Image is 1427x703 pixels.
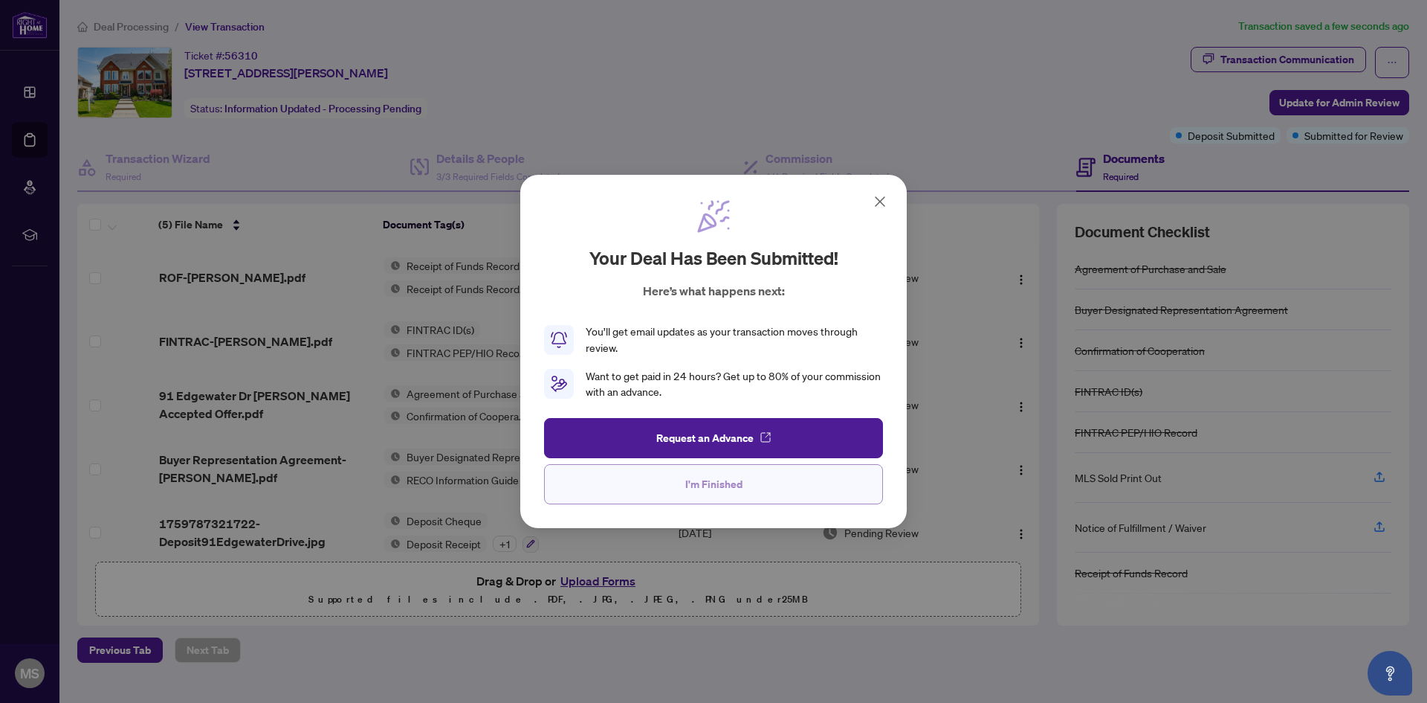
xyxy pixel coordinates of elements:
div: Want to get paid in 24 hours? Get up to 80% of your commission with an advance. [586,368,883,401]
button: Open asap [1368,651,1412,696]
h2: Your deal has been submitted! [589,246,838,270]
span: Request an Advance [656,426,754,450]
button: I'm Finished [544,464,883,504]
p: Here’s what happens next: [643,282,785,300]
span: I'm Finished [685,472,742,496]
button: Request an Advance [544,418,883,458]
div: You’ll get email updates as your transaction moves through review. [586,324,883,356]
